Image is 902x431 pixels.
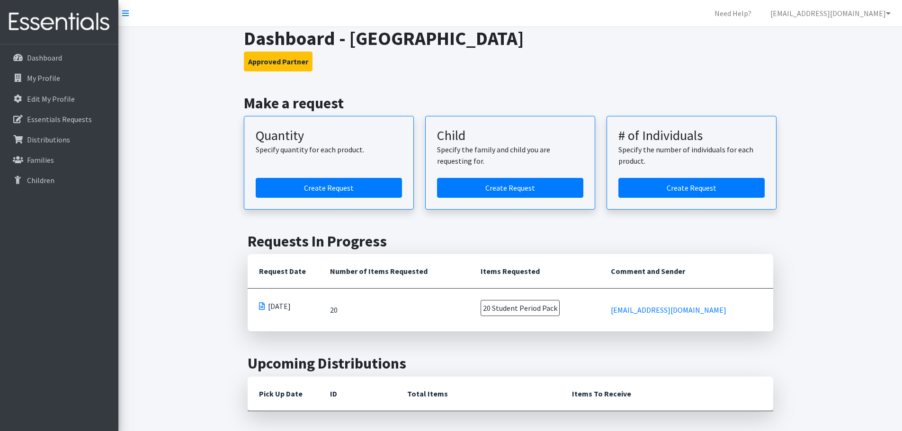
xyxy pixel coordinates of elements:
p: Edit My Profile [27,94,75,104]
p: Specify the number of individuals for each product. [618,144,765,167]
th: Number of Items Requested [319,254,470,289]
th: Pick Up Date [248,377,319,411]
img: HumanEssentials [4,6,115,38]
button: Approved Partner [244,52,313,71]
a: Dashboard [4,48,115,67]
p: My Profile [27,73,60,83]
a: Edit My Profile [4,89,115,108]
th: Items To Receive [561,377,773,411]
a: Distributions [4,130,115,149]
th: ID [319,377,396,411]
h3: Child [437,128,583,144]
p: Families [27,155,54,165]
a: Essentials Requests [4,110,115,129]
a: My Profile [4,69,115,88]
span: 20 Student Period Pack [481,300,560,316]
p: Distributions [27,135,70,144]
a: Create a request by quantity [256,178,402,198]
a: Children [4,171,115,190]
h2: Upcoming Distributions [248,354,773,372]
a: Create a request for a child or family [437,178,583,198]
a: Create a request by number of individuals [618,178,765,198]
a: Need Help? [707,4,759,23]
h2: Requests In Progress [248,232,773,250]
a: [EMAIL_ADDRESS][DOMAIN_NAME] [763,4,898,23]
a: [EMAIL_ADDRESS][DOMAIN_NAME] [611,305,726,315]
p: Specify the family and child you are requesting for. [437,144,583,167]
th: Total Items [396,377,561,411]
p: Dashboard [27,53,62,62]
span: [DATE] [268,300,291,312]
th: Comment and Sender [599,254,773,289]
h1: Dashboard - [GEOGRAPHIC_DATA] [244,27,777,50]
p: Specify quantity for each product. [256,144,402,155]
a: Families [4,150,115,169]
p: Essentials Requests [27,114,92,124]
th: Request Date [248,254,319,289]
h2: Make a request [244,94,777,112]
h3: Quantity [256,128,402,144]
p: Children [27,176,54,185]
th: Items Requested [469,254,599,289]
h3: # of Individuals [618,128,765,144]
td: 20 [319,289,470,332]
